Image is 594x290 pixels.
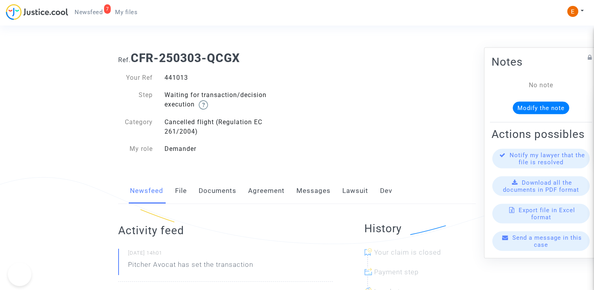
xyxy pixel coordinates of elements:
div: No note [503,81,579,90]
a: Lawsuit [342,178,368,204]
span: Send a message in this case [512,234,582,248]
a: Newsfeed [130,178,163,204]
div: Your Ref [112,73,159,83]
div: Demander [159,144,297,154]
div: My role [112,144,159,154]
span: Notify my lawyer that the file is resolved [510,152,585,166]
span: Download all the documents in PDF format [503,179,579,193]
div: Step [112,90,159,110]
a: Agreement [248,178,285,204]
a: Documents [199,178,236,204]
small: [DATE] 14h01 [128,250,333,260]
span: My files [115,9,137,16]
a: 7Newsfeed [68,6,109,18]
div: Cancelled flight (Regulation EC 261/2004) [159,117,297,136]
img: ACg8ocIeiFvHKe4dA5oeRFd_CiCnuxWUEc1A2wYhRJE3TTWt=s96-c [567,6,578,17]
h2: Activity feed [118,224,333,237]
div: 441013 [159,73,297,83]
h2: Actions possibles [492,127,590,141]
span: Newsfeed [75,9,102,16]
a: Messages [296,178,331,204]
span: Ref. [118,56,131,64]
img: jc-logo.svg [6,4,68,20]
span: Export file in Excel format [519,207,575,221]
img: help.svg [199,100,208,110]
h2: History [364,222,476,235]
h2: Notes [492,55,590,69]
span: Your claim is closed [374,248,441,256]
button: Modify the note [513,102,569,114]
a: Dev [380,178,392,204]
div: Waiting for transaction/decision execution [159,90,297,110]
div: Category [112,117,159,136]
p: Pitcher Avocat has set the transaction [128,260,253,273]
a: My files [109,6,144,18]
div: 7 [104,4,111,14]
iframe: Help Scout Beacon - Open [8,262,31,286]
a: File [175,178,187,204]
b: CFR-250303-QCGX [131,51,240,65]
